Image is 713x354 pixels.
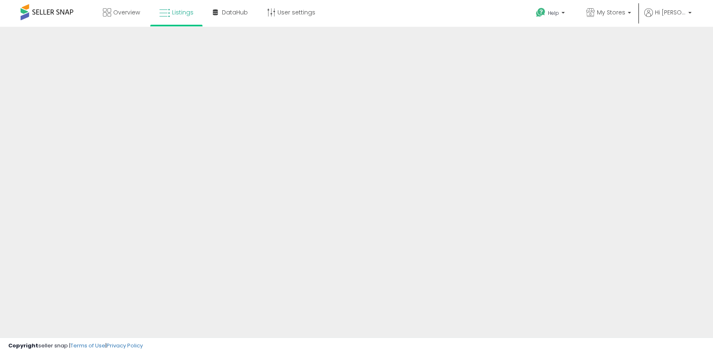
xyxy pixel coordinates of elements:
[107,342,143,349] a: Privacy Policy
[172,8,193,16] span: Listings
[536,7,546,18] i: Get Help
[548,9,559,16] span: Help
[655,8,686,16] span: Hi [PERSON_NAME]
[70,342,105,349] a: Terms of Use
[529,1,573,27] a: Help
[8,342,38,349] strong: Copyright
[8,342,143,350] div: seller snap | |
[597,8,625,16] span: My Stores
[222,8,248,16] span: DataHub
[113,8,140,16] span: Overview
[644,8,692,27] a: Hi [PERSON_NAME]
